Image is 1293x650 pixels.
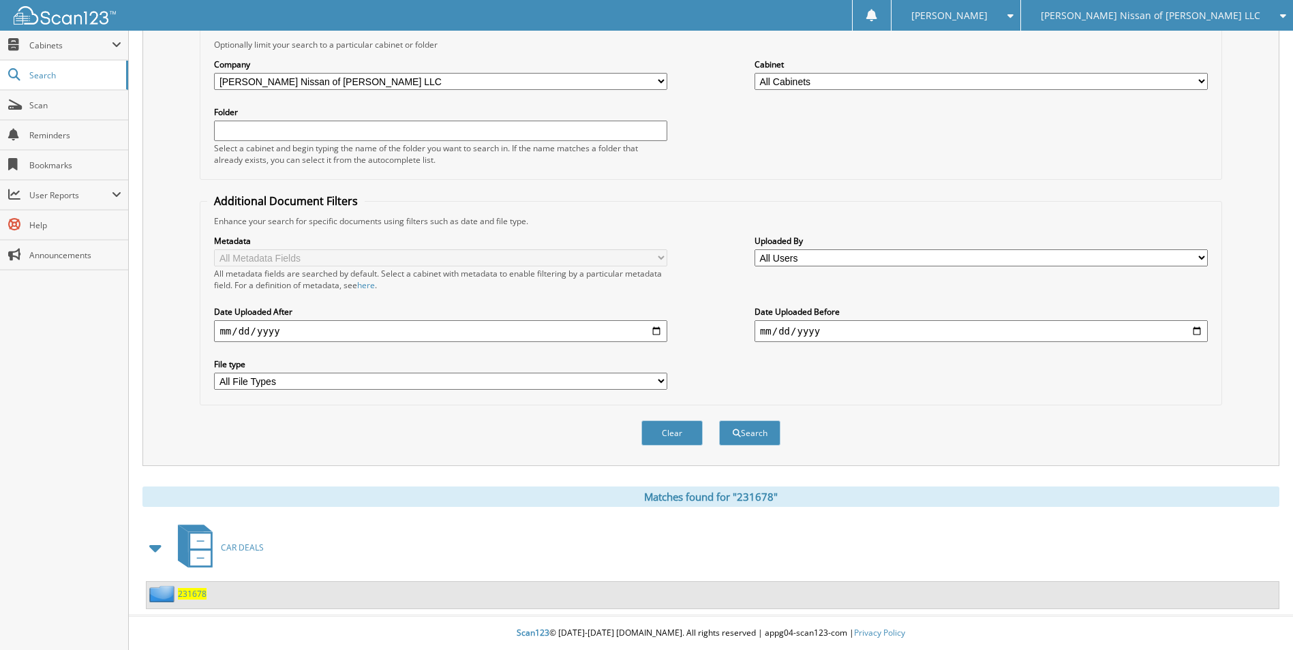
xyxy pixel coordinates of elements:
[641,420,703,446] button: Clear
[221,542,264,553] span: CAR DEALS
[214,235,667,247] label: Metadata
[178,588,207,600] a: 231678
[214,268,667,291] div: All metadata fields are searched by default. Select a cabinet with metadata to enable filtering b...
[29,249,121,261] span: Announcements
[1225,585,1293,650] iframe: Chat Widget
[29,69,119,81] span: Search
[207,194,365,208] legend: Additional Document Filters
[719,420,780,446] button: Search
[29,159,121,171] span: Bookmarks
[207,215,1214,227] div: Enhance your search for specific documents using filters such as date and file type.
[214,142,667,166] div: Select a cabinet and begin typing the name of the folder you want to search in. If the name match...
[755,59,1208,70] label: Cabinet
[29,189,112,201] span: User Reports
[129,617,1293,650] div: © [DATE]-[DATE] [DOMAIN_NAME]. All rights reserved | appg04-scan123-com |
[29,219,121,231] span: Help
[214,106,667,118] label: Folder
[29,40,112,51] span: Cabinets
[1041,12,1260,20] span: [PERSON_NAME] Nissan of [PERSON_NAME] LLC
[214,358,667,370] label: File type
[29,99,121,111] span: Scan
[207,39,1214,50] div: Optionally limit your search to a particular cabinet or folder
[854,627,905,638] a: Privacy Policy
[911,12,988,20] span: [PERSON_NAME]
[170,521,264,574] a: CAR DEALS
[357,279,375,291] a: here
[517,627,549,638] span: Scan123
[214,59,667,70] label: Company
[755,306,1208,318] label: Date Uploaded Before
[214,306,667,318] label: Date Uploaded After
[149,585,178,602] img: folder2.png
[142,486,1279,507] div: Matches found for "231678"
[14,6,116,25] img: scan123-logo-white.svg
[29,129,121,141] span: Reminders
[755,320,1208,342] input: end
[214,320,667,342] input: start
[755,235,1208,247] label: Uploaded By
